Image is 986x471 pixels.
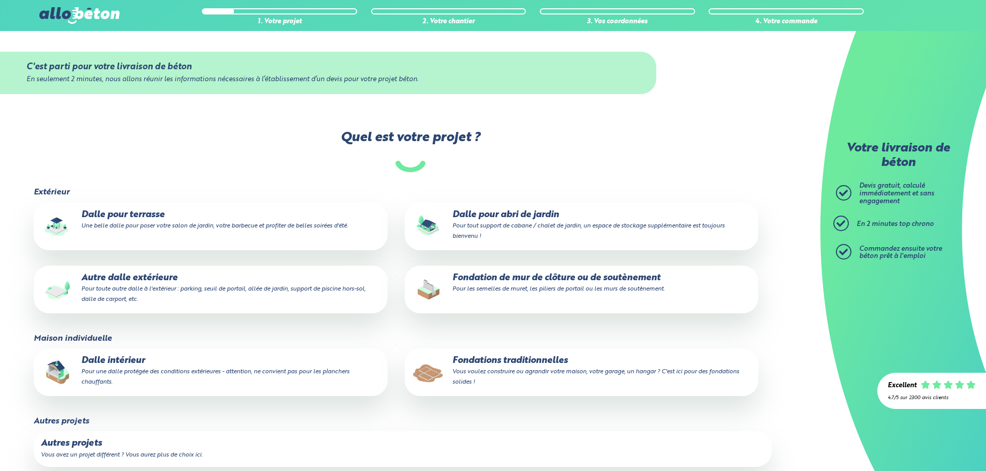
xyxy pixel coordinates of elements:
[412,210,445,243] img: final_use.values.garden_shed
[452,286,665,292] small: Pour les semelles de muret, les piliers de portail ou les murs de soutènement.
[894,431,975,460] iframe: Help widget launcher
[412,273,445,306] img: final_use.values.closing_wall_fundation
[26,62,630,72] div: C'est parti pour votre livraison de béton
[41,210,380,231] p: Dalle pour terrasse
[888,382,917,390] div: Excellent
[709,18,864,26] div: 4. Votre commande
[81,369,349,385] small: Pour une dalle protégée des conditions extérieures - attention, ne convient pas pour les plancher...
[41,452,202,458] small: Vous avez un projet différent ? Vous aurez plus de choix ici.
[26,76,630,84] div: En seulement 2 minutes, nous allons réunir les informations nécessaires à l’établissement d’un de...
[81,286,365,302] small: Pour toute autre dalle à l'extérieur : parking, seuil de portail, allée de jardin, support de pis...
[371,18,526,26] div: 2. Votre chantier
[34,417,89,426] legend: Autres projets
[41,356,380,387] p: Dalle intérieur
[452,223,725,239] small: Pour tout support de cabane / chalet de jardin, un espace de stockage supplémentaire est toujours...
[34,334,112,343] legend: Maison individuelle
[859,183,934,204] span: Devis gratuit, calculé immédiatement et sans engagement
[838,142,958,170] p: Votre livraison de béton
[540,18,695,26] div: 3. Vos coordonnées
[41,273,380,305] p: Autre dalle extérieure
[412,356,445,389] img: final_use.values.traditional_fundations
[412,210,751,241] p: Dalle pour abri de jardin
[412,273,751,294] p: Fondation de mur de clôture ou de soutènement
[34,188,69,197] legend: Extérieur
[859,246,942,260] span: Commandez ensuite votre béton prêt à l'emploi
[888,395,976,401] div: 4.7/5 sur 2300 avis clients
[412,356,751,387] p: Fondations traditionnelles
[33,130,787,172] label: Quel est votre projet ?
[41,210,74,243] img: final_use.values.terrace
[452,369,739,385] small: Vous voulez construire ou agrandir votre maison, votre garage, un hangar ? C'est ici pour des fon...
[41,273,74,306] img: final_use.values.outside_slab
[39,7,119,24] img: allobéton
[41,438,764,449] p: Autres projets
[81,223,348,229] small: Une belle dalle pour poser votre salon de jardin, votre barbecue et profiter de belles soirées d'...
[857,221,934,227] span: En 2 minutes top chrono
[202,18,357,26] div: 1. Votre projet
[41,356,74,389] img: final_use.values.inside_slab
